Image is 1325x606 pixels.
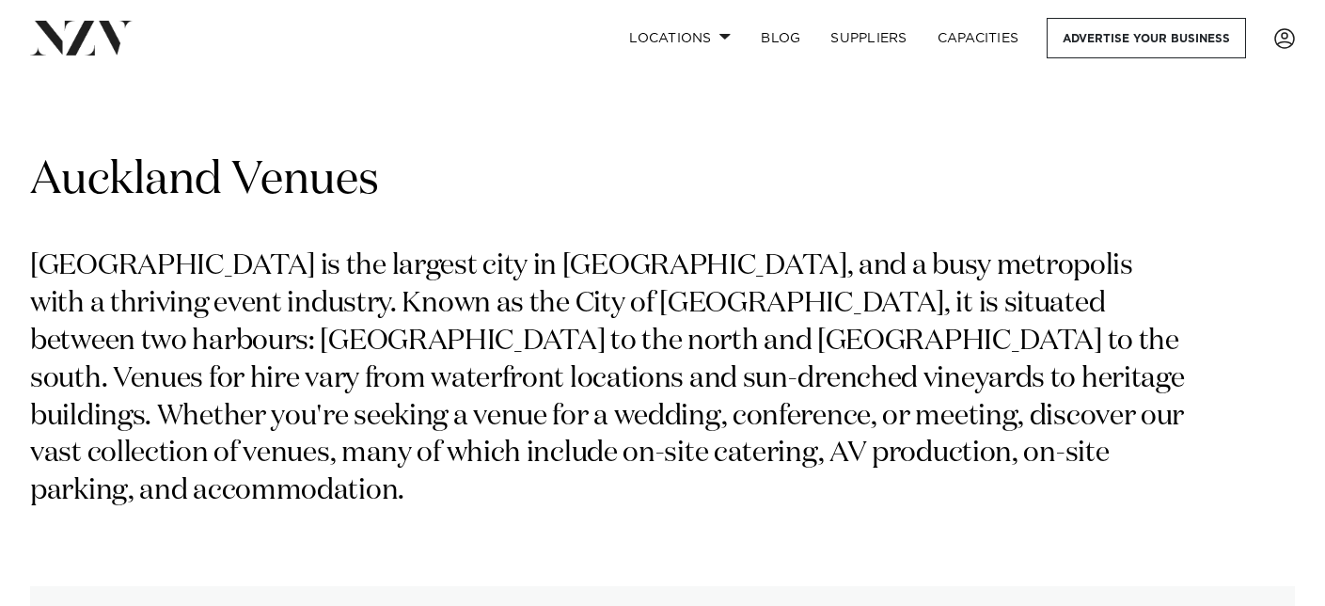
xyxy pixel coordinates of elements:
[30,248,1192,511] p: [GEOGRAPHIC_DATA] is the largest city in [GEOGRAPHIC_DATA], and a busy metropolis with a thriving...
[30,151,1295,211] h1: Auckland Venues
[614,18,746,58] a: Locations
[746,18,815,58] a: BLOG
[30,21,133,55] img: nzv-logo.png
[815,18,922,58] a: SUPPLIERS
[923,18,1034,58] a: Capacities
[1047,18,1246,58] a: Advertise your business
